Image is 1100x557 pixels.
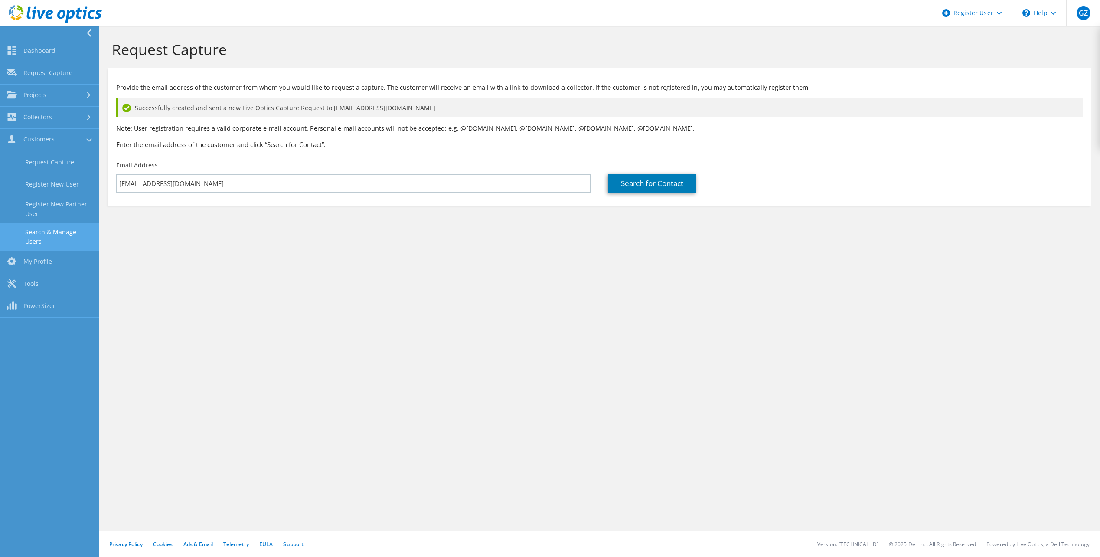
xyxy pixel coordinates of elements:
label: Email Address [116,161,158,170]
a: Telemetry [223,541,249,548]
li: Version: [TECHNICAL_ID] [817,541,878,548]
p: Provide the email address of the customer from whom you would like to request a capture. The cust... [116,83,1083,92]
li: © 2025 Dell Inc. All Rights Reserved [889,541,976,548]
a: Privacy Policy [109,541,143,548]
li: Powered by Live Optics, a Dell Technology [986,541,1090,548]
span: GZ [1077,6,1090,20]
p: Note: User registration requires a valid corporate e-mail account. Personal e-mail accounts will ... [116,124,1083,133]
a: EULA [259,541,273,548]
a: Support [283,541,304,548]
a: Ads & Email [183,541,213,548]
a: Search for Contact [608,174,696,193]
svg: \n [1022,9,1030,17]
a: Cookies [153,541,173,548]
span: Successfully created and sent a new Live Optics Capture Request to [EMAIL_ADDRESS][DOMAIN_NAME] [135,103,435,113]
h1: Request Capture [112,40,1083,59]
h3: Enter the email address of the customer and click “Search for Contact”. [116,140,1083,149]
